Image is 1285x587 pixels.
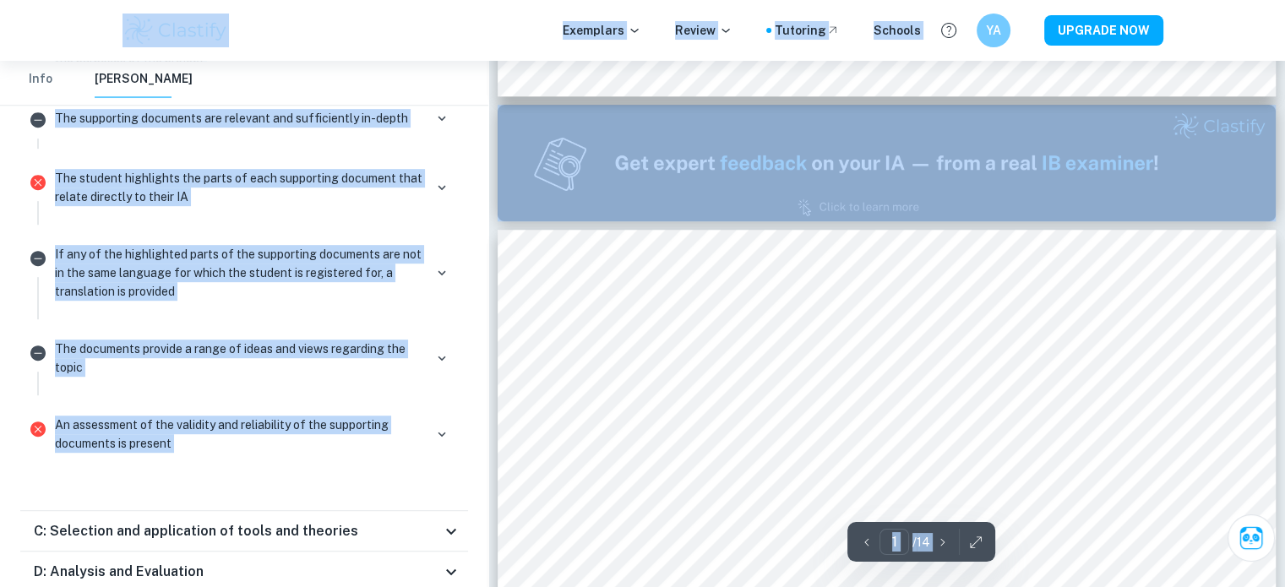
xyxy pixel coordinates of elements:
[55,169,423,206] p: The student highlights the parts of each supporting document that relate directly to their IA
[775,21,840,40] a: Tutoring
[123,14,230,47] img: Clastify logo
[934,16,963,45] button: Help and Feedback
[95,61,193,98] button: [PERSON_NAME]
[1044,15,1163,46] button: UPGRADE NOW
[20,511,468,552] div: C: Selection and application of tools and theories
[55,416,423,453] p: An assessment of the validity and reliability of the supporting documents is present
[34,562,204,582] h6: D: Analysis and Evaluation
[675,21,732,40] p: Review
[28,343,48,363] svg: Not relevant
[28,419,48,439] svg: Incorrect
[983,21,1003,40] h6: YA
[563,21,641,40] p: Exemplars
[34,521,358,541] h6: C: Selection and application of tools and theories
[20,61,61,98] button: Info
[1228,514,1275,562] button: Ask Clai
[55,109,408,128] p: The supporting documents are relevant and sufficiently in-depth
[498,105,1277,221] img: Ad
[874,21,921,40] a: Schools
[55,340,423,377] p: The documents provide a range of ideas and views regarding the topic
[977,14,1010,47] button: YA
[28,110,48,130] svg: Not relevant
[28,172,48,193] svg: Incorrect
[55,245,423,301] p: If any of the highlighted parts of the supporting documents are not in the same language for whic...
[28,248,48,269] svg: Not relevant
[912,533,930,552] p: / 14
